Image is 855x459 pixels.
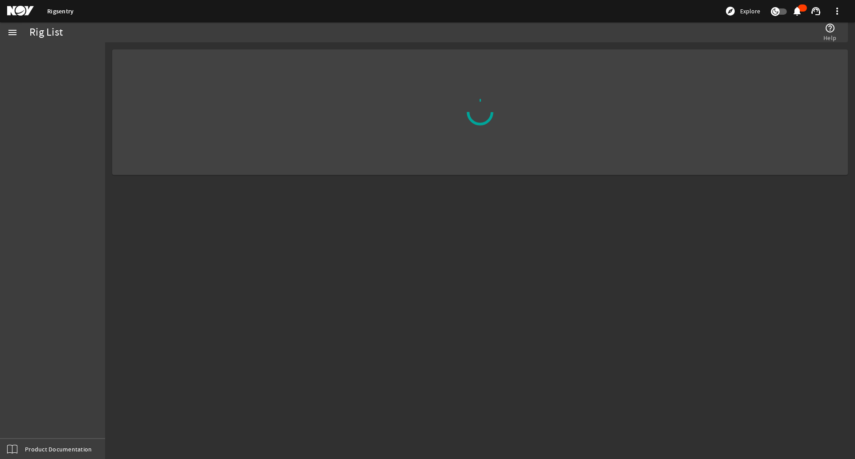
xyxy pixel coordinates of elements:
mat-icon: explore [725,6,736,16]
span: Product Documentation [25,445,92,454]
button: more_vert [826,0,848,22]
span: Explore [740,7,760,16]
mat-icon: menu [7,27,18,38]
span: Help [823,33,836,42]
mat-icon: help_outline [825,23,835,33]
a: Rigsentry [47,7,73,16]
mat-icon: notifications [792,6,802,16]
button: Explore [721,4,764,18]
div: Rig List [29,28,63,37]
mat-icon: support_agent [810,6,821,16]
